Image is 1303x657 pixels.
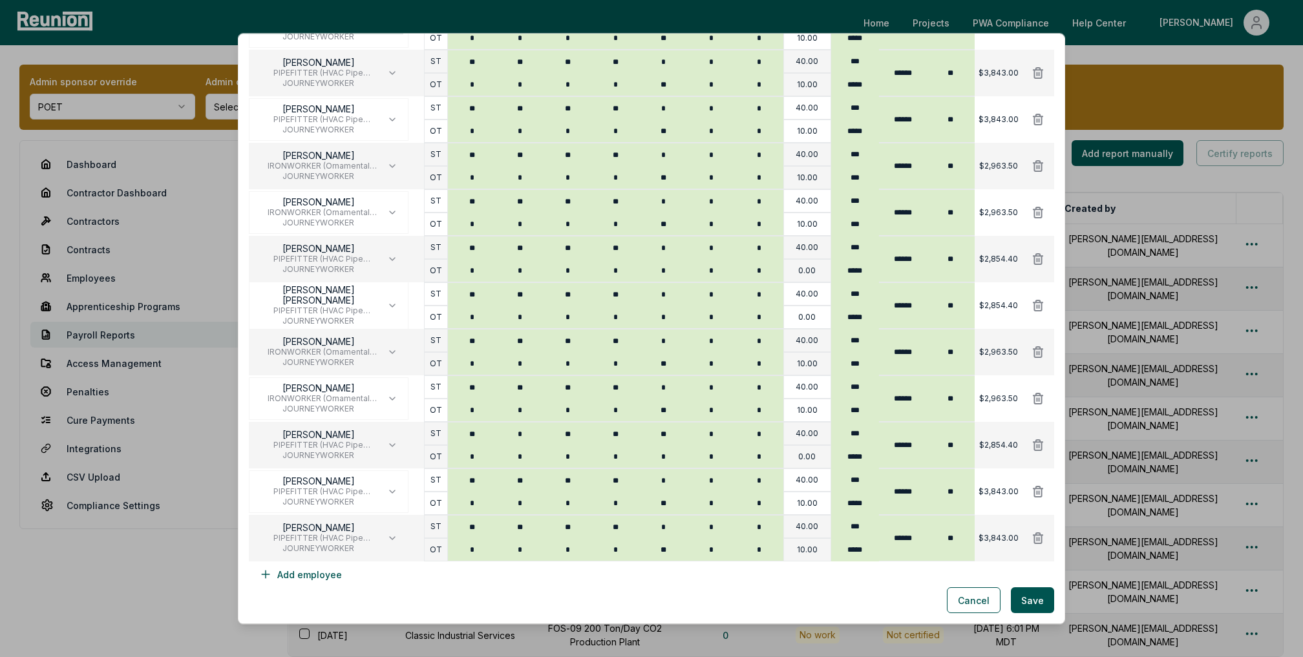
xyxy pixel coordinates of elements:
[979,208,1018,218] p: $2,963.50
[260,394,377,404] span: IRONWORKER (Ornamental and Structural)
[260,151,377,162] p: [PERSON_NAME]
[260,244,377,255] p: [PERSON_NAME]
[796,57,818,67] p: 40.00
[260,58,377,68] p: [PERSON_NAME]
[430,336,441,346] p: ST
[260,125,377,136] span: JOURNEYWORKER
[796,429,818,439] p: 40.00
[979,441,1018,451] p: $2,854.40
[430,80,442,90] p: OT
[979,394,1018,404] p: $2,963.50
[260,286,377,306] p: [PERSON_NAME] [PERSON_NAME]
[430,313,442,323] p: OT
[260,477,377,487] p: [PERSON_NAME]
[260,430,377,441] p: [PERSON_NAME]
[796,522,818,532] p: 40.00
[796,336,818,346] p: 40.00
[260,255,377,265] span: PIPEFITTER (HVAC Pipe Installation Only)
[430,545,442,556] p: OT
[979,255,1018,265] p: $2,854.40
[260,441,377,451] span: PIPEFITTER (HVAC Pipe Installation Only)
[260,306,377,317] span: PIPEFITTER (HVAC Pipe Installation Only)
[260,348,377,358] span: IRONWORKER (Ornamental and Structural)
[947,588,1001,614] button: Cancel
[430,220,442,230] p: OT
[260,172,377,182] span: JOURNEYWORKER
[797,220,818,230] p: 10.00
[430,173,442,183] p: OT
[260,317,377,327] span: JOURNEYWORKER
[260,523,377,534] p: [PERSON_NAME]
[260,115,377,125] span: PIPEFITTER (HVAC Pipe Installation Only)
[260,404,377,415] span: JOURNEYWORKER
[797,127,818,137] p: 10.00
[260,358,377,368] span: JOURNEYWORKER
[430,57,441,67] p: ST
[979,301,1018,311] p: $2,854.40
[796,103,818,114] p: 40.00
[798,452,816,463] p: 0.00
[260,487,377,497] span: PIPEFITTER (HVAC Pipe Installation Only)
[260,198,377,208] p: [PERSON_NAME]
[430,34,442,44] p: OT
[979,348,1018,358] p: $2,963.50
[260,105,377,115] p: [PERSON_NAME]
[430,266,442,276] p: OT
[260,337,377,348] p: [PERSON_NAME]
[979,68,1019,79] p: $3,843.00
[249,562,352,588] button: Add employee
[430,452,442,463] p: OT
[798,266,816,276] p: 0.00
[796,289,818,300] p: 40.00
[430,243,441,253] p: ST
[797,406,818,416] p: 10.00
[260,218,377,229] span: JOURNEYWORKER
[430,359,442,370] p: OT
[797,359,818,370] p: 10.00
[260,79,377,89] span: JOURNEYWORKER
[430,196,441,207] p: ST
[979,487,1019,497] p: $3,843.00
[430,522,441,532] p: ST
[430,499,442,509] p: OT
[260,162,377,172] span: IRONWORKER (Ornamental and Structural)
[260,384,377,394] p: [PERSON_NAME]
[797,34,818,44] p: 10.00
[430,127,442,137] p: OT
[796,196,818,207] p: 40.00
[260,497,377,508] span: JOURNEYWORKER
[260,534,377,544] span: PIPEFITTER (HVAC Pipe Installation Only)
[797,499,818,509] p: 10.00
[796,243,818,253] p: 40.00
[260,544,377,554] span: JOURNEYWORKER
[979,115,1019,125] p: $3,843.00
[430,103,441,114] p: ST
[430,150,441,160] p: ST
[430,382,441,393] p: ST
[430,475,441,486] p: ST
[979,162,1018,172] p: $2,963.50
[797,173,818,183] p: 10.00
[260,32,377,43] span: JOURNEYWORKER
[797,80,818,90] p: 10.00
[260,265,377,275] span: JOURNEYWORKER
[260,451,377,461] span: JOURNEYWORKER
[430,289,441,300] p: ST
[796,150,818,160] p: 40.00
[1011,588,1054,614] button: Save
[260,68,377,79] span: PIPEFITTER (HVAC Pipe Installation Only)
[796,475,818,486] p: 40.00
[260,208,377,218] span: IRONWORKER (Ornamental and Structural)
[797,545,818,556] p: 10.00
[798,313,816,323] p: 0.00
[430,429,441,439] p: ST
[430,406,442,416] p: OT
[979,534,1019,544] p: $3,843.00
[796,382,818,393] p: 40.00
